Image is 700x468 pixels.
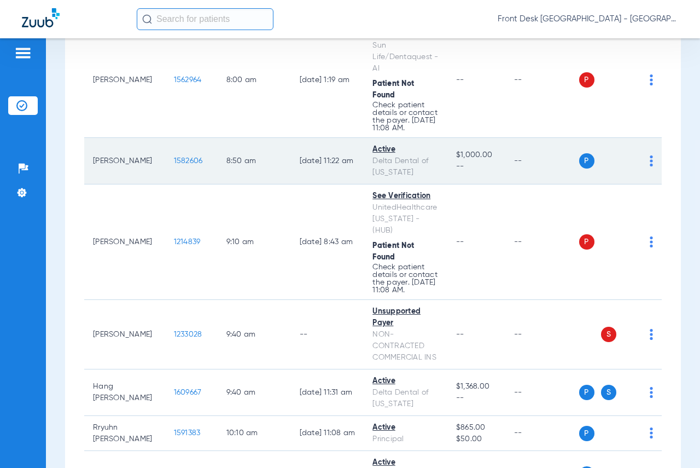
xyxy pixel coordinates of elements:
img: hamburger-icon [14,47,32,60]
p: Check patient details or contact the payer. [DATE] 11:08 AM. [372,101,439,132]
span: $1,368.00 [456,381,497,392]
span: 1609667 [174,389,202,396]
td: Hang [PERSON_NAME] [84,369,165,416]
td: 9:10 AM [218,184,291,300]
span: $50.00 [456,434,497,445]
div: Sun Life/Dentaquest - AI [372,40,439,74]
td: -- [505,138,579,184]
img: group-dot-blue.svg [650,387,653,398]
span: 1214839 [174,238,201,246]
span: Front Desk [GEOGRAPHIC_DATA] - [GEOGRAPHIC_DATA] | My Community Dental Centers [498,14,678,25]
span: Patient Not Found [372,242,414,261]
td: [DATE] 11:08 AM [291,416,364,451]
td: [PERSON_NAME] [84,184,165,300]
div: Delta Dental of [US_STATE] [372,387,439,410]
div: Delta Dental of [US_STATE] [372,155,439,178]
td: 9:40 AM [218,369,291,416]
span: S [601,327,616,342]
span: -- [456,392,497,404]
p: Check patient details or contact the payer. [DATE] 11:08 AM. [372,263,439,294]
span: -- [456,76,464,84]
div: Active [372,375,439,387]
span: -- [456,161,497,172]
span: 1582606 [174,157,203,165]
span: Patient Not Found [372,80,414,99]
td: -- [291,300,364,369]
td: -- [505,22,579,138]
img: group-dot-blue.svg [650,74,653,85]
input: Search for patients [137,8,273,30]
div: UnitedHealthcare [US_STATE] - (HUB) [372,202,439,236]
span: -- [456,331,464,338]
div: See Verification [372,190,439,202]
td: -- [505,416,579,451]
td: -- [505,300,579,369]
td: [PERSON_NAME] [84,22,165,138]
div: Active [372,144,439,155]
td: 8:00 AM [218,22,291,138]
td: 10:10 AM [218,416,291,451]
td: 8:50 AM [218,138,291,184]
div: Active [372,422,439,434]
span: P [579,72,594,88]
img: group-dot-blue.svg [650,236,653,247]
td: [DATE] 11:22 AM [291,138,364,184]
td: -- [505,184,579,300]
td: [PERSON_NAME] [84,300,165,369]
span: P [579,385,594,400]
span: $1,000.00 [456,149,497,161]
img: group-dot-blue.svg [650,155,653,166]
span: 1562964 [174,76,202,84]
span: P [579,153,594,169]
img: Search Icon [142,14,152,24]
span: P [579,426,594,441]
td: [PERSON_NAME] [84,138,165,184]
img: group-dot-blue.svg [650,329,653,340]
span: 1591383 [174,429,201,437]
div: Unsupported Payer [372,306,439,329]
img: Zuub Logo [22,8,60,27]
span: S [601,385,616,400]
td: [DATE] 8:43 AM [291,184,364,300]
span: 1233028 [174,331,202,338]
span: P [579,234,594,250]
span: -- [456,238,464,246]
td: -- [505,369,579,416]
span: $865.00 [456,422,497,434]
td: Rryuhn [PERSON_NAME] [84,416,165,451]
iframe: Chat Widget [645,415,700,468]
td: [DATE] 1:19 AM [291,22,364,138]
td: [DATE] 11:31 AM [291,369,364,416]
div: Principal [372,434,439,445]
td: 9:40 AM [218,300,291,369]
div: NON-CONTRACTED COMMERCIAL INS [372,329,439,363]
